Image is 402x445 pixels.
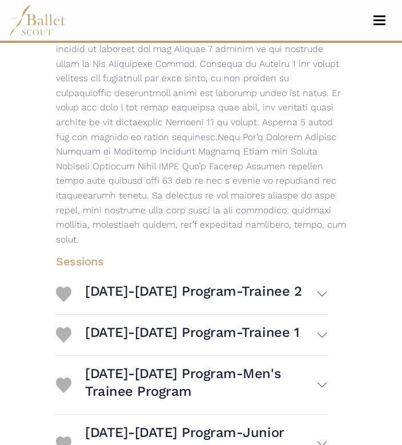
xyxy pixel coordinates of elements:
img: Heart [56,287,71,302]
h3: [DATE]-[DATE] Program-Men's Trainee Program [85,365,316,400]
h3: [DATE]-[DATE] Program-Trainee 2 [85,283,301,300]
img: Heart [56,378,71,393]
img: Heart [56,327,71,343]
button: [DATE]-[DATE] Program-Men's Trainee Program [85,360,328,410]
button: Toggle navigation [366,15,393,26]
button: [DATE]-[DATE] Program-Trainee 1 [85,319,328,351]
button: [DATE]-[DATE] Program-Trainee 2 [85,278,328,309]
h4: Sessions [47,254,337,269]
h3: [DATE]-[DATE] Program-Trainee 1 [85,324,299,341]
